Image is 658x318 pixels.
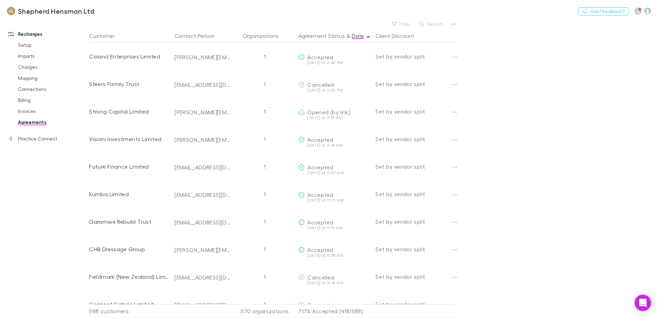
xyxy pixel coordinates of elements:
[11,62,93,73] a: Charges
[234,43,296,70] div: 1
[307,81,334,88] span: Cancelled
[174,219,231,226] div: [EMAIL_ADDRESS][DOMAIN_NAME]
[174,29,223,43] button: Contact Person
[11,106,93,117] a: Invoices
[298,198,370,202] div: [DATE] at 11:25 AM
[234,70,296,98] div: 1
[1,29,93,40] a: Recharges
[234,208,296,235] div: 1
[174,301,231,308] div: [EMAIL_ADDRESS][DOMAIN_NAME]
[298,61,370,65] div: [DATE] at 2:42 PM
[298,88,370,92] div: [DATE] at 2:32 PM
[307,54,333,60] span: Accepted
[375,180,455,208] div: Set by vendor split
[298,29,370,43] div: &
[375,153,455,180] div: Set by vendor split
[234,98,296,125] div: 1
[89,208,169,235] div: Garamwe Rebuild Trust
[307,301,329,308] span: Opened
[89,235,169,263] div: CHB Dressage Group
[89,304,172,318] div: 588 customers
[375,43,455,70] div: Set by vendor split
[11,73,93,84] a: Mapping
[11,40,93,51] a: Setup
[375,290,455,318] div: Set by vendor split
[578,7,629,15] button: Got Feedback?
[174,109,231,116] div: [PERSON_NAME][EMAIL_ADDRESS][PERSON_NAME][DOMAIN_NAME]
[89,29,123,43] button: Customer
[11,51,93,62] a: Imports
[375,125,455,153] div: Set by vendor split
[89,70,169,98] div: Steers Family Trust
[234,290,296,318] div: 1
[307,191,333,198] span: Accepted
[89,153,169,180] div: Future Finance Limited
[388,20,414,28] button: Filter
[89,125,169,153] div: Visioni Investments Limited
[89,98,169,125] div: Strong Capital Limited
[234,263,296,290] div: 1
[18,7,94,15] h3: Shepherd Hensman Ltd
[375,29,423,43] button: Client Discount
[298,116,370,120] div: [DATE] at 11:51 AM
[298,281,370,285] div: [DATE] at 10:41 AM
[174,81,231,88] div: [EMAIL_ADDRESS][DOMAIN_NAME]
[174,274,231,281] div: [EMAIL_ADDRESS][DOMAIN_NAME]
[234,180,296,208] div: 1
[307,274,334,280] span: Cancelled
[307,109,350,115] span: Opened (by link)
[11,95,93,106] a: Billing
[352,29,364,43] button: Date
[307,246,333,253] span: Accepted
[298,226,370,230] div: [DATE] at 11:15 AM
[375,263,455,290] div: Set by vendor split
[3,3,98,19] a: Shepherd Hensman Ltd
[1,133,93,144] a: Practice Connect
[89,290,169,318] div: Connect Cabins Limited
[375,235,455,263] div: Set by vendor split
[11,117,93,128] a: Agreements
[298,143,370,147] div: [DATE] at 11:41 AM
[174,191,231,198] div: [EMAIL_ADDRESS][DOMAIN_NAME]
[234,235,296,263] div: 1
[375,208,455,235] div: Set by vendor split
[174,164,231,171] div: [EMAIL_ADDRESS][DOMAIN_NAME]
[11,84,93,95] a: Connections
[416,20,447,28] button: Search
[307,136,333,143] span: Accepted
[89,263,169,290] div: Fieldmark (New Zealand) Limited
[298,171,370,175] div: [DATE] at 11:27 AM
[243,29,287,43] button: Organizations
[234,125,296,153] div: 1
[174,54,231,61] div: [PERSON_NAME][EMAIL_ADDRESS][PERSON_NAME][DOMAIN_NAME]
[307,219,333,225] span: Accepted
[89,180,169,208] div: Kumba Limited
[635,295,651,311] div: Open Intercom Messenger
[174,246,231,253] div: [PERSON_NAME][EMAIL_ADDRESS][DOMAIN_NAME]
[89,43,169,70] div: Coland Enterprises Limited
[234,153,296,180] div: 1
[375,98,455,125] div: Set by vendor split
[7,7,15,15] img: Shepherd Hensman Ltd's Logo
[298,253,370,257] div: [DATE] at 11:08 AM
[375,70,455,98] div: Set by vendor split
[298,29,345,43] button: Agreement Status
[307,164,333,170] span: Accepted
[174,136,231,143] div: [PERSON_NAME][EMAIL_ADDRESS][PERSON_NAME][DOMAIN_NAME]
[234,304,296,318] div: 570 organizations
[298,305,370,318] p: 71.1% Accepted (418/588)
